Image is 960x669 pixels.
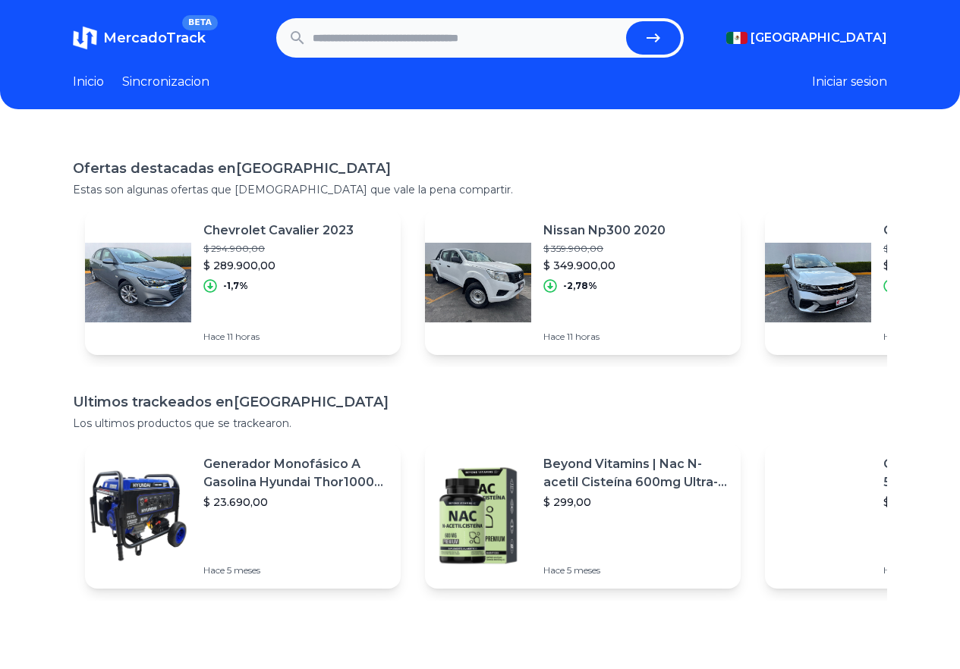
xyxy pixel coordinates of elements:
a: Inicio [73,73,104,91]
p: -1,7% [223,280,248,292]
a: MercadoTrackBETA [73,26,206,50]
p: $ 23.690,00 [203,495,389,510]
p: $ 294.900,00 [203,243,354,255]
p: Hace 11 horas [543,331,666,343]
button: Iniciar sesion [812,73,887,91]
a: Sincronizacion [122,73,209,91]
p: Beyond Vitamins | Nac N-acetil Cisteína 600mg Ultra-premium Con Inulina De Agave (prebiótico Natu... [543,455,729,492]
p: $ 299,00 [543,495,729,510]
img: MercadoTrack [73,26,97,50]
p: -2,78% [563,280,597,292]
img: Featured image [765,229,871,335]
img: Mexico [726,32,748,44]
p: Generador Monofásico A Gasolina Hyundai Thor10000 P 11.5 Kw [203,455,389,492]
p: Hace 11 horas [203,331,354,343]
p: Hace 5 meses [203,564,389,576]
img: Featured image [425,229,531,335]
a: Featured imageGenerador Monofásico A Gasolina Hyundai Thor10000 P 11.5 Kw$ 23.690,00Hace 5 meses [85,443,401,589]
h1: Ofertas destacadas en [GEOGRAPHIC_DATA] [73,158,887,179]
p: $ 289.900,00 [203,258,354,273]
p: $ 349.900,00 [543,258,666,273]
button: [GEOGRAPHIC_DATA] [726,29,887,47]
h1: Ultimos trackeados en [GEOGRAPHIC_DATA] [73,391,887,413]
p: Hace 5 meses [543,564,729,576]
img: Featured image [425,463,531,569]
a: Featured imageNissan Np300 2020$ 359.900,00$ 349.900,00-2,78%Hace 11 horas [425,209,741,355]
p: Nissan Np300 2020 [543,221,666,240]
p: Chevrolet Cavalier 2023 [203,221,354,240]
p: Estas son algunas ofertas que [DEMOGRAPHIC_DATA] que vale la pena compartir. [73,182,887,197]
span: [GEOGRAPHIC_DATA] [751,29,887,47]
img: Featured image [765,463,871,569]
span: BETA [182,15,218,30]
img: Featured image [85,229,191,335]
p: Los ultimos productos que se trackearon. [73,416,887,431]
span: MercadoTrack [103,30,206,46]
img: Featured image [85,463,191,569]
p: $ 359.900,00 [543,243,666,255]
a: Featured imageChevrolet Cavalier 2023$ 294.900,00$ 289.900,00-1,7%Hace 11 horas [85,209,401,355]
a: Featured imageBeyond Vitamins | Nac N-acetil Cisteína 600mg Ultra-premium Con Inulina De Agave (p... [425,443,741,589]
